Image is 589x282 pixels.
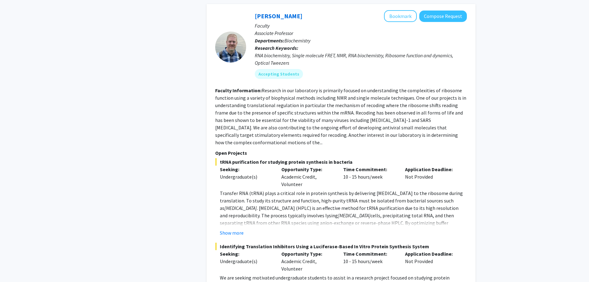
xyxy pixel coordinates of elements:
[281,250,334,258] p: Opportunity Type:
[284,37,310,44] span: Biochemistry
[281,166,334,173] p: Opportunity Type:
[215,149,467,157] p: Open Projects
[255,69,303,79] mat-chip: Accepting Students
[338,212,370,219] em: [MEDICAL_DATA]
[400,166,462,188] div: Not Provided
[5,254,26,277] iframe: Chat
[220,258,272,265] div: Undergraduate(s)
[215,243,467,250] span: Identifying Translation Inhibitors Using a Luciferase-Based In Vitro Protein Synthesis System
[255,45,298,51] b: Research Keywords:
[343,166,396,173] p: Time Commitment:
[220,190,463,211] span: Transfer RNA (tRNA) plays a critical role in protein synthesis by delivering [MEDICAL_DATA] to th...
[277,166,339,188] div: Academic Credit, Volunteer
[419,11,467,22] button: Compose Request to Peter Cornish
[400,250,462,272] div: Not Provided
[339,250,400,272] div: 10 - 15 hours/week
[277,250,339,272] div: Academic Credit, Volunteer
[255,12,302,20] a: [PERSON_NAME]
[255,29,467,37] p: Associate Professor
[220,205,459,219] span: . [MEDICAL_DATA] (HPLC) is an effective method for tRNA purification due to its high resolution a...
[255,22,467,29] p: Faculty
[343,250,396,258] p: Time Commitment:
[255,37,284,44] b: Departments:
[215,87,262,93] b: Faculty Information:
[339,166,400,188] div: 10 - 15 hours/week
[220,229,244,236] button: Show more
[405,250,458,258] p: Application Deadline:
[224,205,257,211] em: [MEDICAL_DATA]
[220,166,272,173] p: Seeking:
[384,10,417,22] button: Add Peter Cornish to Bookmarks
[215,87,466,145] fg-read-more: Research in our laboratory is primarily focused on understanding the complexities of ribosome fun...
[220,250,272,258] p: Seeking:
[220,173,272,180] div: Undergraduate(s)
[405,166,458,173] p: Application Deadline:
[255,52,467,67] div: RNA biochemistry, Single molecule FRET, NMR, RNA biochemistry, Ribosome function and dynamics, Op...
[215,158,467,166] span: tRNA purification for studying protein synthesis in bacteria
